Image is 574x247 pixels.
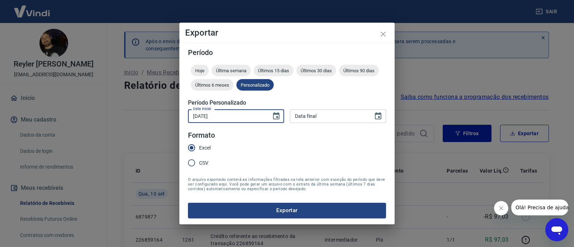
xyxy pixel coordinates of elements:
iframe: Fechar mensagem [494,201,508,215]
iframe: Mensagem da empresa [511,200,568,215]
span: Última semana [212,68,251,73]
div: Últimos 15 dias [254,65,293,76]
span: Últimos 15 dias [254,68,293,73]
input: DD/MM/YYYY [188,109,266,123]
div: Personalizado [236,79,274,91]
div: Últimos 90 dias [339,65,379,76]
div: Últimos 30 dias [296,65,336,76]
span: Excel [199,144,211,152]
legend: Formato [188,130,215,141]
h4: Exportar [185,28,389,37]
button: Exportar [188,203,386,218]
span: CSV [199,159,208,167]
span: Personalizado [236,82,274,88]
span: Últimos 6 meses [191,82,234,88]
h5: Período [188,49,386,56]
label: Data inicial [193,106,211,111]
span: Olá! Precisa de ajuda? [4,5,60,11]
button: Choose date, selected date is 1 de ago de 2025 [269,109,283,123]
h5: Período Personalizado [188,99,386,106]
div: Última semana [212,65,251,76]
span: Últimos 30 dias [296,68,336,73]
iframe: Botão para abrir a janela de mensagens [545,218,568,241]
div: Últimos 6 meses [191,79,234,91]
button: Choose date [371,109,385,123]
span: Últimos 90 dias [339,68,379,73]
input: DD/MM/YYYY [290,109,368,123]
button: close [375,26,392,43]
span: O arquivo exportado conterá as informações filtradas na tela anterior com exceção do período que ... [188,177,386,191]
span: Hoje [191,68,209,73]
div: Hoje [191,65,209,76]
